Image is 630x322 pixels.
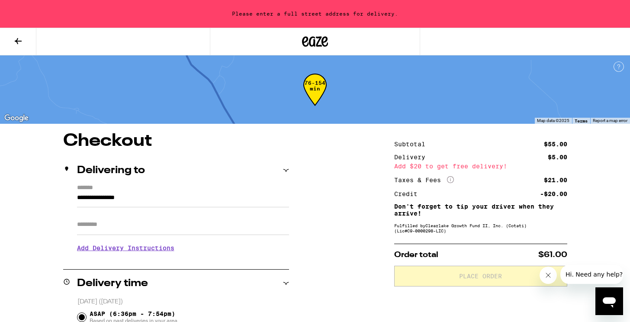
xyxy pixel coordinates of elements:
[394,223,567,233] div: Fulfilled by Clearlake Growth Fund II, Inc. (Cotati) (Lic# C9-0000298-LIC )
[540,267,557,284] iframe: Close message
[77,238,289,258] h3: Add Delivery Instructions
[77,258,289,265] p: We'll contact you at [PHONE_NUMBER] when we arrive
[77,165,145,176] h2: Delivering to
[595,287,623,315] iframe: Button to launch messaging window
[593,118,627,123] a: Report a map error
[394,163,567,169] div: Add $20 to get free delivery!
[544,177,567,183] div: $21.00
[2,113,31,124] img: Google
[394,141,431,147] div: Subtotal
[538,251,567,259] span: $61.00
[537,118,569,123] span: Map data ©2025
[560,265,623,284] iframe: Message from company
[77,278,148,289] h2: Delivery time
[575,118,588,123] a: Terms
[540,191,567,197] div: -$20.00
[303,80,327,113] div: 76-154 min
[394,266,567,287] button: Place Order
[548,154,567,160] div: $5.00
[2,113,31,124] a: Open this area in Google Maps (opens a new window)
[544,141,567,147] div: $55.00
[394,154,431,160] div: Delivery
[459,273,502,279] span: Place Order
[394,191,424,197] div: Credit
[63,132,289,150] h1: Checkout
[394,176,454,184] div: Taxes & Fees
[394,251,438,259] span: Order total
[77,298,289,306] p: [DATE] ([DATE])
[394,203,567,217] p: Don't forget to tip your driver when they arrive!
